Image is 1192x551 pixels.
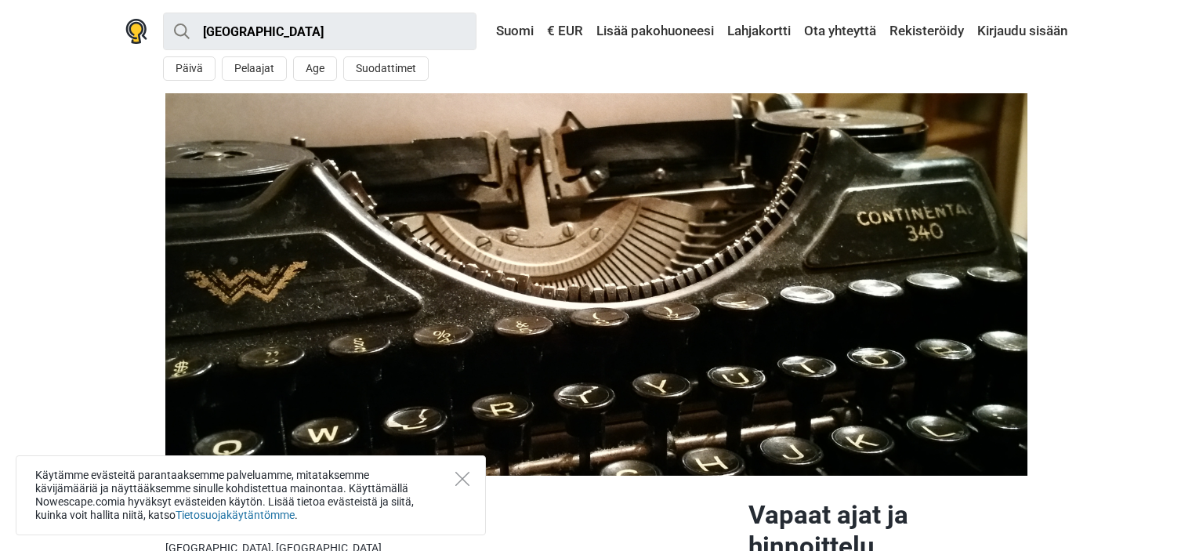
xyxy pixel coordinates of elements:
button: Suodattimet [343,56,429,81]
a: € EUR [543,17,587,45]
a: Lahjakortti [723,17,795,45]
img: Nowescape logo [125,19,147,44]
input: kokeile “London” [163,13,476,50]
a: Kirjaudu sisään [973,17,1067,45]
img: Baker Street photo 1 [165,93,1027,476]
button: Age [293,56,337,81]
button: Close [455,472,469,486]
img: Suomi [485,26,496,37]
a: Rekisteröidy [886,17,968,45]
div: Käytämme evästeitä parantaaksemme palveluamme, mitataksemme kävijämääriä ja näyttääksemme sinulle... [16,455,486,535]
button: Päivä [163,56,216,81]
a: Lisää pakohuoneesi [592,17,718,45]
button: Pelaajat [222,56,287,81]
a: Ota yhteyttä [800,17,880,45]
a: Tietosuojakäytäntömme [176,509,295,521]
a: Suomi [481,17,538,45]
